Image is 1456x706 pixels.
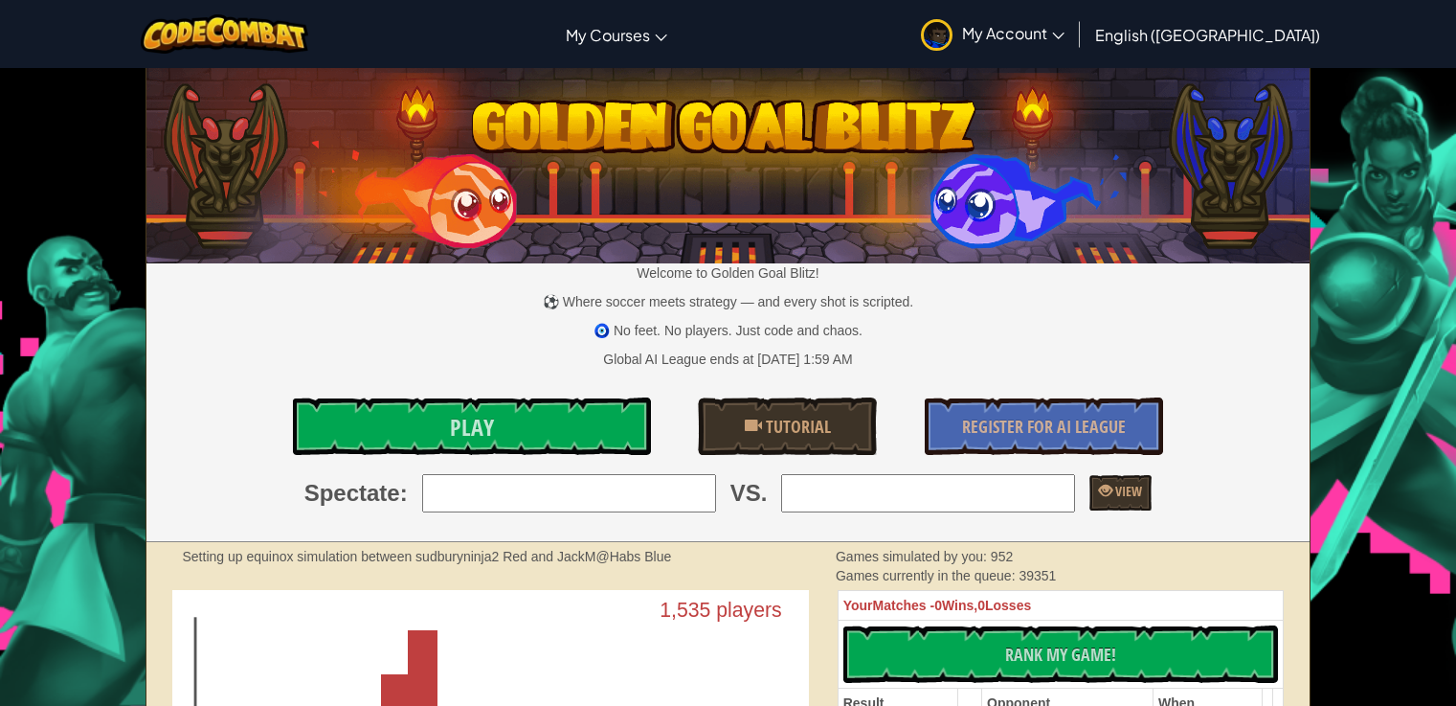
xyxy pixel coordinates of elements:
[985,598,1031,613] span: Losses
[838,591,1283,621] th: 0 0
[762,415,831,439] span: Tutorial
[873,598,935,613] span: Matches -
[1086,9,1330,60] a: English ([GEOGRAPHIC_DATA])
[698,398,877,455] a: Tutorial
[400,477,408,510] span: :
[962,23,1064,43] span: My Account
[146,263,1310,283] p: Welcome to Golden Goal Blitz!
[925,398,1163,455] a: Register for AI League
[450,412,494,443] span: Play
[146,321,1310,340] p: 🧿 No feet. No players. Just code and chaos.
[556,9,677,60] a: My Courses
[1019,568,1056,583] span: 39351
[141,14,308,54] img: CodeCombat logo
[991,549,1013,564] span: 952
[146,60,1310,263] img: Golden Goal
[921,19,952,51] img: avatar
[182,549,671,564] strong: Setting up equinox simulation between sudburyninja2 Red and JackM@Habs Blue
[304,477,400,510] span: Spectate
[146,292,1310,311] p: ⚽ Where soccer meets strategy — and every shot is scripted.
[836,568,1019,583] span: Games currently in the queue:
[836,549,991,564] span: Games simulated by you:
[962,415,1126,439] span: Register for AI League
[730,477,768,510] span: VS.
[1095,25,1320,45] span: English ([GEOGRAPHIC_DATA])
[603,350,852,369] div: Global AI League ends at [DATE] 1:59 AM
[660,599,781,622] text: 1,535 players
[843,598,873,613] span: Your
[911,4,1074,64] a: My Account
[843,626,1278,683] button: Rank My Game!
[1112,482,1142,500] span: View
[942,598,977,613] span: Wins,
[566,25,650,45] span: My Courses
[1005,643,1116,667] span: Rank My Game!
